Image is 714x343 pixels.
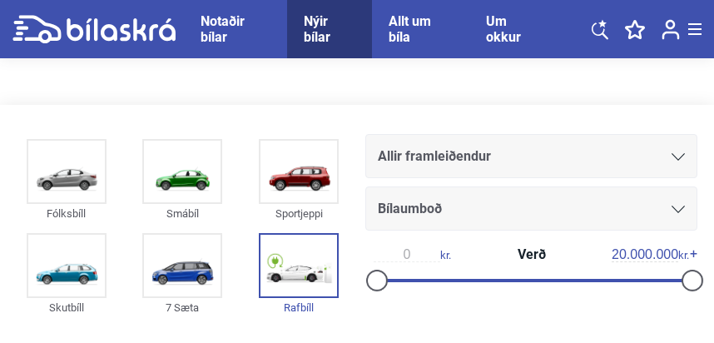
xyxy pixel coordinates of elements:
a: Notaðir bílar [201,13,270,45]
span: Verð [513,248,550,261]
span: kr. [612,247,689,262]
span: kr. [374,247,451,262]
span: Allir framleiðendur [378,145,491,168]
a: Um okkur [486,13,542,45]
div: Fólksbíll [27,204,107,223]
div: 7 Sæta [142,298,222,317]
span: Bílaumboð [378,197,442,221]
a: Nýir bílar [304,13,355,45]
div: Smábíl [142,204,222,223]
div: Skutbíll [27,298,107,317]
a: Allt um bíla [389,13,453,45]
img: user-login.svg [662,19,680,40]
div: Rafbíll [259,298,339,317]
div: Sportjeppi [259,204,339,223]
